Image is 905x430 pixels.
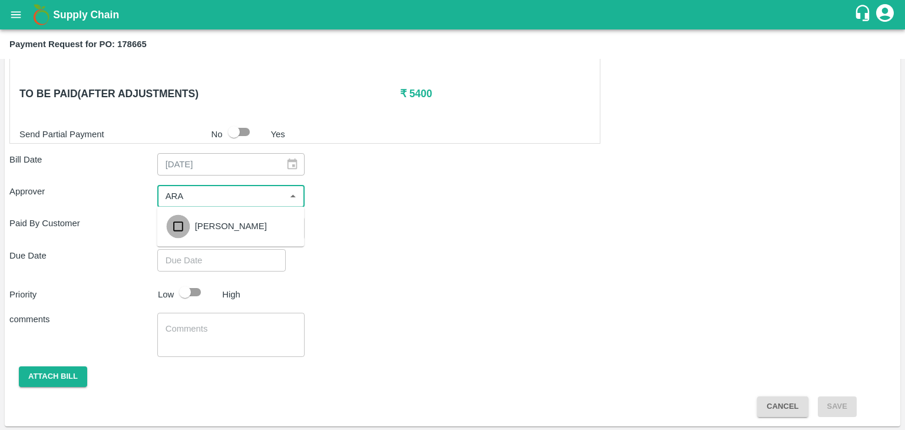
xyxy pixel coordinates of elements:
p: Bill Date [9,153,157,166]
p: High [222,288,240,301]
p: No [212,128,223,141]
input: Bill Date [157,153,276,176]
input: Choose date [157,249,278,272]
b: Supply Chain [53,9,119,21]
h6: To be paid(After adjustments) [19,85,400,102]
p: Send Partial Payment [19,128,207,141]
div: [PERSON_NAME] [195,220,267,233]
p: Approver [9,185,157,198]
p: Low [158,288,174,301]
input: Select approver [161,188,282,204]
button: Close [285,188,300,204]
p: Priority [9,288,153,301]
p: Due Date [9,249,157,262]
div: customer-support [854,4,874,25]
img: logo [29,3,53,27]
a: Supply Chain [53,6,854,23]
b: Payment Request for PO: 178665 [9,39,147,49]
button: open drawer [2,1,29,28]
p: Yes [271,128,285,141]
div: account of current user [874,2,896,27]
p: comments [9,313,157,326]
p: Paid By Customer [9,217,157,230]
button: Cancel [757,396,808,417]
button: Attach bill [19,366,87,387]
h6: ₹ 5400 [400,85,590,102]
